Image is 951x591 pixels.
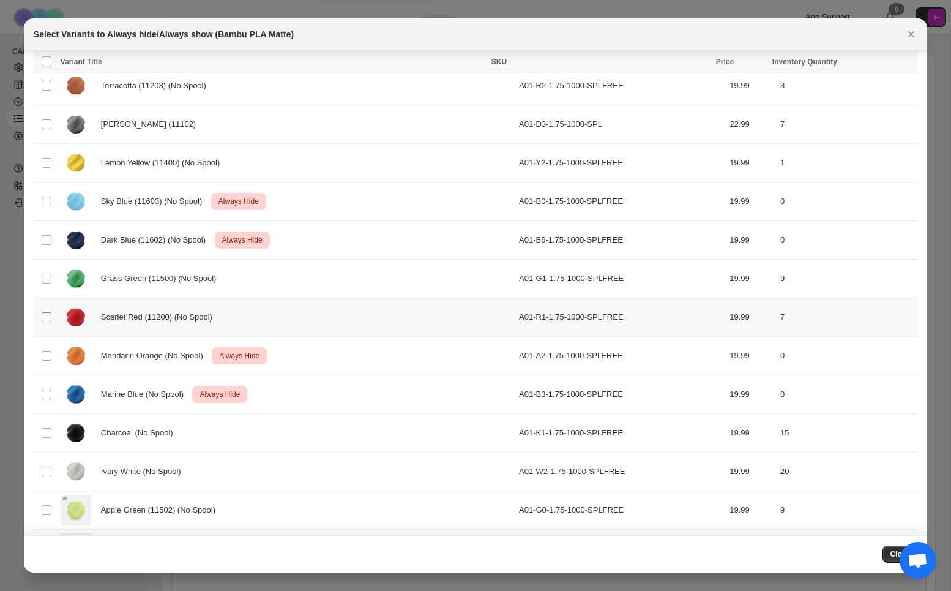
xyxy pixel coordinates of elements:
img: PLA-Matte_LemonYellow_f4449a70-09ee-4bb1-a58e-43957b94b214.webp [61,148,91,178]
td: 9 [777,530,917,568]
span: Terracotta (11203) (No Spool) [101,80,213,92]
td: 9 [777,260,917,298]
td: 0 [777,375,917,414]
td: 20 [777,453,917,491]
td: 19.99 [726,414,777,453]
span: Always Hide [217,348,262,363]
span: [PERSON_NAME] (11102) [101,118,203,130]
span: SKU [491,58,507,66]
td: 19.99 [726,221,777,260]
img: PLA-Matte_Charcoal_1200x_27c8e330-df01-461c-ad8f-16ffa5ae73a7.webp [61,418,91,448]
span: Apple Green (11502) (No Spool) [101,504,222,516]
button: Close [882,546,917,563]
td: 7 [777,105,917,144]
td: A01-R1-1.75-1000-SPLFREE [515,298,726,337]
td: 19.99 [726,337,777,375]
td: 0 [777,337,917,375]
td: 1 [777,144,917,183]
img: PLA-Matte_Mandarine-Orange.webp [61,341,91,371]
img: PLA-Matte_Grass-Green_028e2a3a-8af3-45c0-99ec-6ec82cdbebdd.webp [61,263,91,294]
div: Open chat [900,542,936,579]
td: A01-G7-1.75-1000-SPLFREE [515,530,726,568]
img: PLA-Matte_Marine-Blue_1800x1800_5f5b570b-a922-43fd-916e-a5260a21f61f.webp [61,379,91,410]
span: Inventory Quantity [772,58,837,66]
span: Charcoal (No Spool) [101,427,180,439]
img: MatteTerracotta_954130f8-2d1b-4b99-981b-6daa408373f8.webp [61,70,91,101]
span: Always Hide [216,194,261,209]
img: Matte-Dark-Green.webp [61,533,91,564]
td: A01-B3-1.75-1000-SPLFREE [515,375,726,414]
span: Sky Blue (11603) (No Spool) [101,195,209,208]
span: Grass Green (11500) (No Spool) [101,273,223,285]
img: PLA-Matte_Ivory-White_1200x_bcdb15bb-afa9-4fa0-8bef-53cc60d4d169.webp [61,456,91,487]
td: 0 [777,183,917,221]
td: 3 [777,67,917,105]
td: 19.99 [726,183,777,221]
img: AppleGreen.webp [61,495,91,525]
td: 19.99 [726,530,777,568]
td: A01-R2-1.75-1000-SPLFREE [515,67,726,105]
span: Ivory White (No Spool) [101,465,188,478]
span: Close [890,549,910,559]
img: AshGray.webp [61,109,91,140]
td: 22.99 [726,105,777,144]
td: A01-D3-1.75-1000-SPL [515,105,726,144]
td: A01-K1-1.75-1000-SPLFREE [515,414,726,453]
td: 19.99 [726,260,777,298]
h2: Select Variants to Always hide/Always show (Bambu PLA Matte) [34,28,294,40]
img: SkyBlue_4370568d-b865-47e4-8360-d35ed3d886c4.webp [61,186,91,217]
img: Darkblue_4ae1f246-5c7c-4552-88b0-be95e824ad0c.webp [61,225,91,255]
td: A01-Y2-1.75-1000-SPLFREE [515,144,726,183]
td: 19.99 [726,144,777,183]
td: 0 [777,221,917,260]
span: Dark Blue (11602) (No Spool) [101,234,212,246]
td: 19.99 [726,67,777,105]
td: A01-B6-1.75-1000-SPLFREE [515,221,726,260]
td: A01-B0-1.75-1000-SPLFREE [515,183,726,221]
img: MatteSarcletRed_ed9e1994-f253-4b88-92ec-72226d91ce8a.webp [61,302,91,333]
td: 19.99 [726,491,777,530]
td: A01-A2-1.75-1000-SPLFREE [515,337,726,375]
td: A01-G0-1.75-1000-SPLFREE [515,491,726,530]
span: Variant Title [61,58,102,66]
button: Close [903,26,920,43]
td: A01-G1-1.75-1000-SPLFREE [515,260,726,298]
span: Price [716,58,734,66]
td: 15 [777,414,917,453]
span: Mandarin Orange (No Spool) [101,350,210,362]
td: 19.99 [726,453,777,491]
span: Lemon Yellow (11400) (No Spool) [101,157,226,169]
span: Always Hide [197,387,242,402]
td: A01-W2-1.75-1000-SPLFREE [515,453,726,491]
span: Scarlet Red (11200) (No Spool) [101,311,219,323]
span: Always Hide [220,233,265,247]
td: 19.99 [726,298,777,337]
td: 7 [777,298,917,337]
span: Marine Blue (No Spool) [101,388,190,401]
td: 19.99 [726,375,777,414]
td: 9 [777,491,917,530]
